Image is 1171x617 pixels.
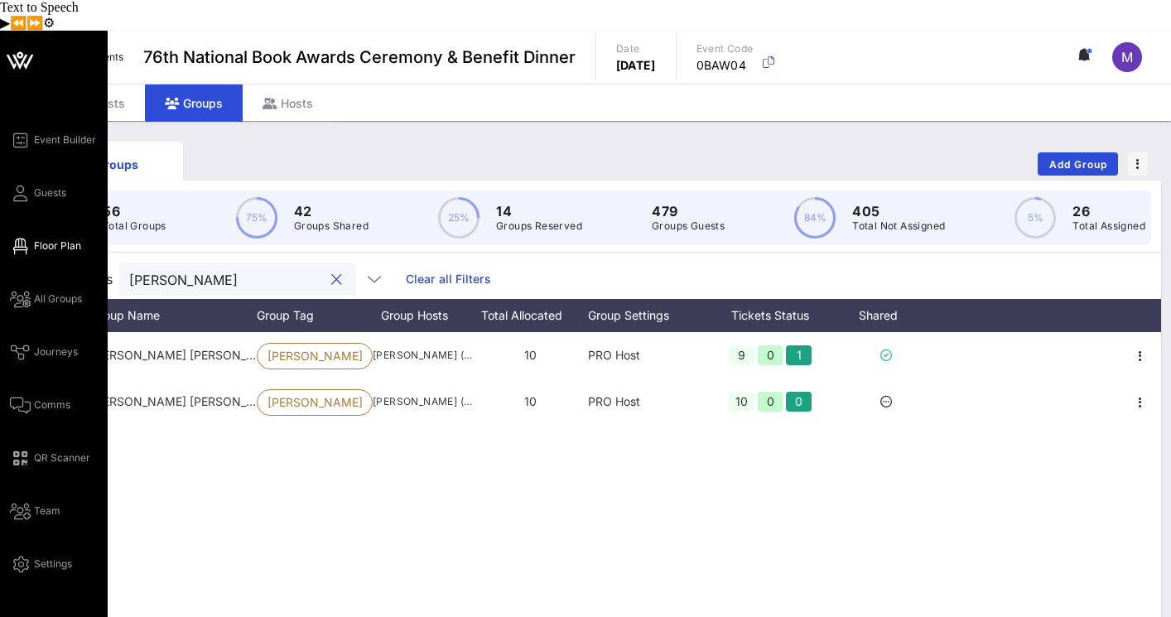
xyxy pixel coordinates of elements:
p: 0BAW04 [696,57,754,74]
button: clear icon [331,272,342,288]
span: [PERSON_NAME] [PERSON_NAME] 2 [267,390,362,415]
p: 14 [496,201,582,221]
p: 56 [103,201,166,221]
span: 10 [524,348,537,362]
span: Harper Collins 1 [91,348,293,362]
span: QR Scanner [34,451,90,465]
div: 0 [758,345,783,365]
span: Floor Plan [34,239,81,253]
a: Clear all Filters [406,270,491,288]
p: Event Code [696,41,754,57]
span: Journeys [34,345,78,359]
button: Previous [10,15,27,31]
span: 10 [524,394,537,408]
a: Floor Plan [10,236,81,256]
div: Groups [63,156,171,173]
span: Harper Collins 2 [91,394,296,408]
p: Total Assigned [1072,218,1145,234]
div: Groups [145,84,243,122]
div: Shared [836,299,936,332]
a: Guests [10,183,66,203]
a: Settings [10,554,72,574]
div: Group Hosts [373,299,472,332]
a: Team [10,501,60,521]
div: 0 [786,392,812,412]
span: M [1121,49,1133,65]
p: 42 [294,201,369,221]
div: Total Allocated [472,299,588,332]
span: Comms [34,398,70,412]
a: Event Builder [10,130,96,150]
div: 10 [729,392,754,412]
span: 76th National Book Awards Ceremony & Benefit Dinner [143,45,576,70]
span: Add Group [1048,158,1108,171]
p: Groups Guests [652,218,725,234]
a: Journeys [10,342,78,362]
p: Groups Reserved [496,218,582,234]
div: 1 [786,345,812,365]
div: Group Name [91,299,257,332]
div: Group Tag [257,299,373,332]
div: 9 [729,345,754,365]
span: Team [34,504,60,518]
a: Comms [10,395,70,415]
span: [PERSON_NAME] ([PERSON_NAME][EMAIL_ADDRESS][DOMAIN_NAME]) [373,393,472,410]
div: Hosts [243,84,333,122]
p: [DATE] [616,57,656,74]
button: Forward [27,15,43,31]
p: Total Groups [103,218,166,234]
div: M [1112,42,1142,72]
span: [PERSON_NAME] ([PERSON_NAME][EMAIL_ADDRESS][DOMAIN_NAME]) [373,347,472,364]
span: All Groups [34,292,82,306]
span: [PERSON_NAME] [PERSON_NAME] 1 [267,344,362,369]
a: All Groups [10,289,82,309]
span: Event Builder [34,133,96,147]
div: PRO Host [588,378,704,425]
span: Settings [34,557,72,571]
div: PRO Host [588,332,704,378]
p: Date [616,41,656,57]
p: 26 [1072,201,1145,221]
p: 479 [652,201,725,221]
p: Total Not Assigned [852,218,945,234]
p: 405 [852,201,945,221]
button: Add Group [1038,152,1118,176]
div: 0 [758,392,783,412]
a: QR Scanner [10,448,90,468]
div: Tickets Status [704,299,836,332]
div: Group Settings [588,299,704,332]
span: Guests [34,186,66,200]
button: Settings [43,15,55,31]
p: Groups Shared [294,218,369,234]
